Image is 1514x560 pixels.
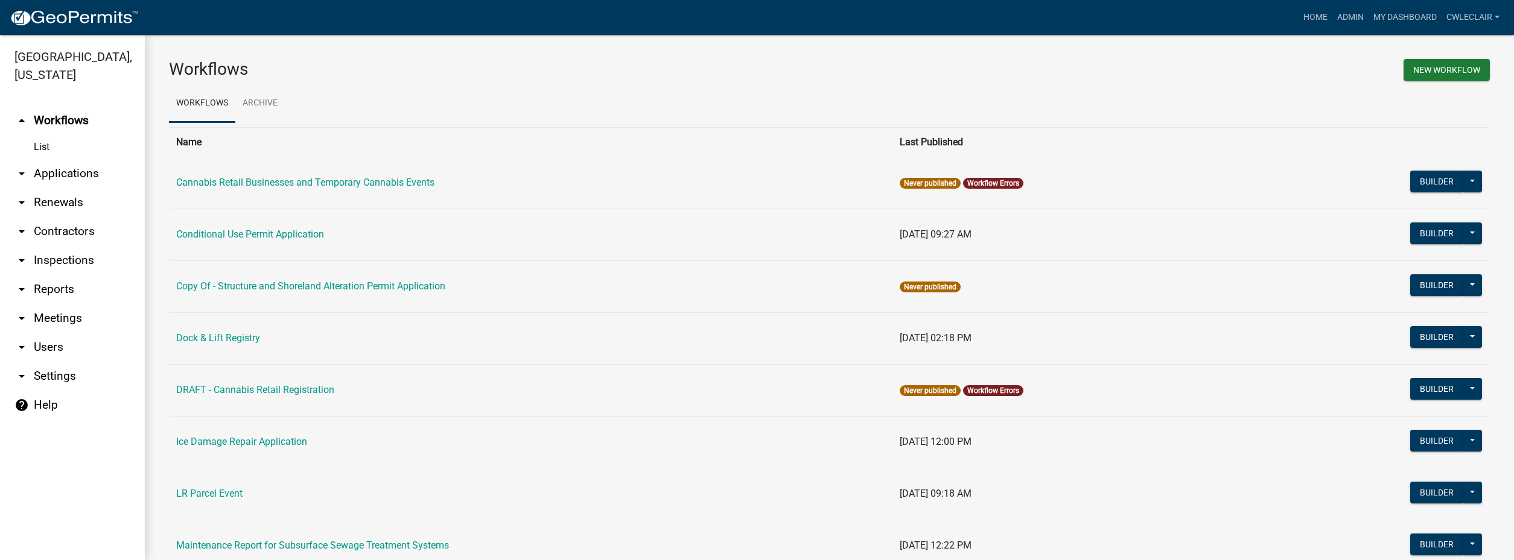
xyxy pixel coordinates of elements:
[14,195,29,210] i: arrow_drop_down
[900,178,961,189] span: Never published
[14,311,29,326] i: arrow_drop_down
[176,436,307,447] a: Ice Damage Repair Application
[1410,326,1463,348] button: Builder
[14,340,29,354] i: arrow_drop_down
[176,488,243,499] a: LR Parcel Event
[14,113,29,128] i: arrow_drop_up
[1299,6,1332,29] a: Home
[14,369,29,383] i: arrow_drop_down
[14,253,29,268] i: arrow_drop_down
[235,84,285,123] a: Archive
[176,540,449,551] a: Maintenance Report for Subsurface Sewage Treatment Systems
[176,332,260,344] a: Dock & Lift Registry
[1410,222,1463,244] button: Builder
[14,398,29,412] i: help
[14,166,29,181] i: arrow_drop_down
[892,127,1274,157] th: Last Published
[900,282,961,292] span: Never published
[900,540,972,551] span: [DATE] 12:22 PM
[967,179,1019,187] a: Workflow Errors
[900,436,972,447] span: [DATE] 12:00 PM
[900,488,972,499] span: [DATE] 09:18 AM
[169,127,892,157] th: Name
[967,386,1019,395] a: Workflow Errors
[1410,378,1463,400] button: Builder
[1410,482,1463,503] button: Builder
[900,385,961,396] span: Never published
[169,84,235,123] a: Workflows
[1410,274,1463,296] button: Builder
[1410,171,1463,192] button: Builder
[169,59,821,80] h3: Workflows
[1442,6,1504,29] a: cwleclair
[1332,6,1369,29] a: Admin
[176,228,324,240] a: Conditional Use Permit Application
[176,384,334,395] a: DRAFT - Cannabis Retail Registration
[1410,533,1463,555] button: Builder
[900,228,972,240] span: [DATE] 09:27 AM
[1410,430,1463,451] button: Builder
[176,280,445,292] a: Copy Of - Structure and Shoreland Alteration Permit Application
[14,282,29,297] i: arrow_drop_down
[176,177,434,188] a: Cannabis Retail Businesses and Temporary Cannabis Events
[1404,59,1490,81] button: New Workflow
[14,224,29,239] i: arrow_drop_down
[900,332,972,344] span: [DATE] 02:18 PM
[1369,6,1442,29] a: My Dashboard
